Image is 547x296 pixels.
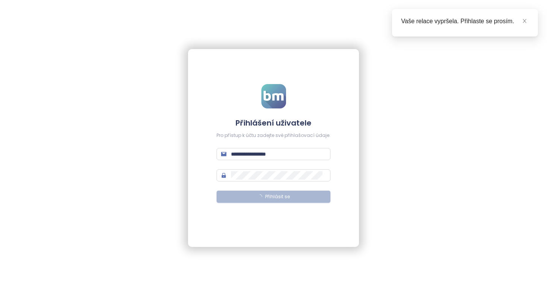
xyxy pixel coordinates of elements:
span: Přihlásit se [265,193,290,201]
span: lock [221,173,226,178]
div: Vaše relace vypršela. Přihlaste se prosím. [401,17,529,26]
button: Přihlásit se [217,191,330,203]
h4: Přihlášení uživatele [217,118,330,128]
span: loading [258,194,262,199]
img: logo [261,84,286,108]
span: close [522,18,527,24]
div: Pro přístup k účtu zadejte své přihlašovací údaje. [217,132,330,139]
span: mail [221,151,226,157]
